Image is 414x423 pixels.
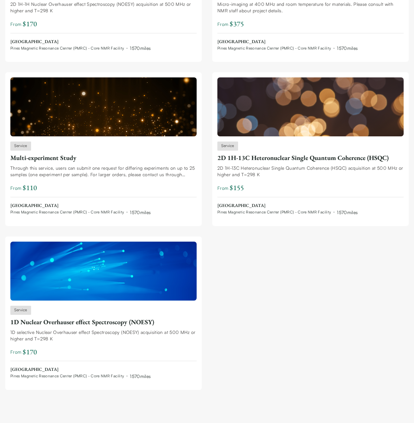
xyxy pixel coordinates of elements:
[217,183,244,193] span: From
[10,153,197,162] div: Multi-experiment Study
[217,19,244,29] span: From
[217,142,238,151] span: Service
[10,39,151,45] span: [GEOGRAPHIC_DATA]
[230,183,244,193] span: $ 155
[217,210,331,215] span: Pines Magnetic Resonance Center (PMRC) - Core NMR Facility
[230,19,244,29] span: $ 375
[10,366,151,373] span: [GEOGRAPHIC_DATA]
[217,165,404,178] div: 2D 1H-13C Heteronuclear Single Quantum Coherence (HSQC) acquisition at 500 MHz or higher and T=298 K
[217,153,404,162] div: 2D 1H-13C Heteronuclear Single Quantum Coherence (HSQC)
[130,209,151,216] div: 1570 miles
[10,210,124,215] span: Pines Magnetic Resonance Center (PMRC) - Core NMR Facility
[10,242,197,380] a: 1D Nuclear Overhauser effect Spectroscopy (NOESY)Service1D Nuclear Overhauser effect Spectroscopy...
[130,373,151,380] div: 1570 miles
[217,46,331,51] span: Pines Magnetic Resonance Center (PMRC) - Core NMR Facility
[10,1,197,14] div: 2D 1H-1H Nuclear Overhauser effect Spectroscopy (NOESY) acquisition at 500 MHz or higher and T=298 K
[23,183,37,193] span: $ 110
[337,209,358,216] div: 1570 miles
[217,1,404,14] div: Micro-imaging at 400 MHz and room temperature for materials. Please consult with NMR staff about ...
[337,45,358,51] div: 1570 miles
[10,77,197,136] img: Multi-experiment Study
[10,317,197,326] div: 1D Nuclear Overhauser effect Spectroscopy (NOESY)
[10,77,197,215] a: Multi-experiment StudyServiceMulti-experiment StudyThrough this service, users can submit one req...
[217,77,404,136] img: 2D 1H-13C Heteronuclear Single Quantum Coherence (HSQC)
[10,183,37,193] span: From
[10,373,124,379] span: Pines Magnetic Resonance Center (PMRC) - Core NMR Facility
[130,45,151,51] div: 1570 miles
[10,306,31,315] span: Service
[23,19,37,29] span: $ 170
[10,165,197,178] div: Through this service, users can submit one request for differing experiments on up to 25 samples ...
[10,329,197,342] div: 1D selective Nuclear Overhauser effect Spectroscopy (NOESY) acquisition at 500 MHz or higher and ...
[10,142,31,151] span: Service
[10,347,37,357] span: From
[10,202,151,209] span: [GEOGRAPHIC_DATA]
[217,39,358,45] span: [GEOGRAPHIC_DATA]
[10,46,124,51] span: Pines Magnetic Resonance Center (PMRC) - Core NMR Facility
[23,347,37,357] span: $ 170
[217,77,404,215] a: 2D 1H-13C Heteronuclear Single Quantum Coherence (HSQC)Service2D 1H-13C Heteronuclear Single Quan...
[10,242,197,301] img: 1D Nuclear Overhauser effect Spectroscopy (NOESY)
[217,202,358,209] span: [GEOGRAPHIC_DATA]
[10,19,37,29] span: From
